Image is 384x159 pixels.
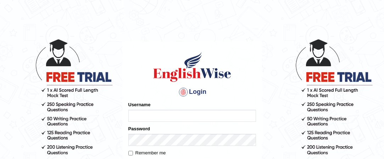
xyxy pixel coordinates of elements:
label: Remember me [128,149,166,157]
h4: Login [128,86,256,98]
img: Logo of English Wise sign in for intelligent practice with AI [152,51,233,83]
input: Remember me [128,151,133,155]
label: Username [128,101,151,108]
label: Password [128,125,150,132]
